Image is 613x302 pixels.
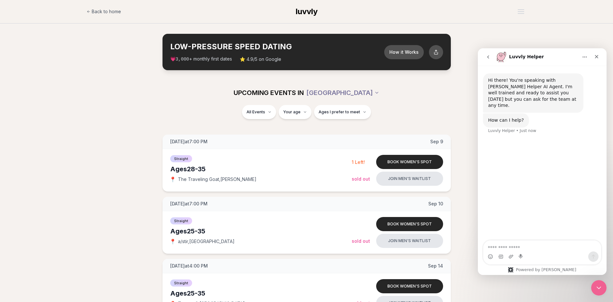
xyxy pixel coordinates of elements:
iframe: Intercom live chat [478,48,607,275]
button: Book women's spot [376,279,443,293]
button: Book women's spot [376,217,443,231]
div: Ages 25-35 [170,289,352,298]
a: Back to home [87,5,121,18]
span: luvvly [296,7,318,16]
span: 1 Left! [352,159,365,165]
span: Your age [283,109,301,115]
iframe: Intercom live chat [591,280,607,296]
span: Ages I prefer to meet [319,109,360,115]
span: Sep 9 [430,138,443,145]
button: How it Works [384,45,424,59]
span: a/stir , [GEOGRAPHIC_DATA] [178,238,235,245]
span: 3,000 [176,57,189,62]
button: Book women's spot [376,155,443,169]
span: Sep 14 [428,263,443,269]
span: ⭐ 4.9/5 on Google [240,56,281,62]
span: UPCOMING EVENTS IN [234,88,304,97]
button: Join men's waitlist [376,172,443,186]
button: Join men's waitlist [376,234,443,248]
button: Ages I prefer to meet [314,105,371,119]
span: 📍 [170,239,175,244]
span: [DATE] at 4:00 PM [170,263,208,269]
span: Straight [170,279,192,287]
span: 📍 [170,177,175,182]
span: Back to home [92,8,121,15]
span: [DATE] at 7:00 PM [170,201,208,207]
span: 💗 + monthly first dates [170,56,232,62]
button: All Events [242,105,276,119]
button: [GEOGRAPHIC_DATA] [306,86,379,100]
div: Ages 28-35 [170,165,352,174]
button: Open menu [515,7,527,16]
span: Straight [170,217,192,224]
span: [DATE] at 7:00 PM [170,138,208,145]
h2: LOW-PRESSURE SPEED DATING [170,42,384,52]
span: The Traveling Goat , [PERSON_NAME] [178,176,256,183]
span: Sep 10 [428,201,443,207]
span: All Events [246,109,265,115]
span: Sold Out [352,176,370,182]
button: Your age [279,105,311,119]
a: luvvly [296,6,318,17]
div: Ages 25-35 [170,227,352,236]
span: Sold Out [352,238,370,244]
span: Straight [170,155,192,162]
